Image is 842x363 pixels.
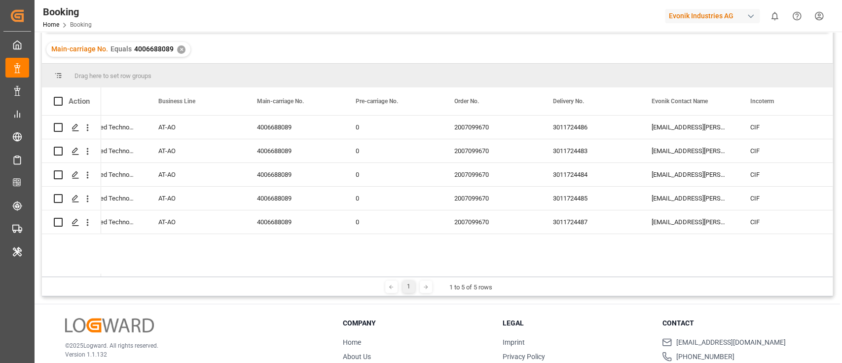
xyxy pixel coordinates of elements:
div: 3011724487 [541,210,640,234]
span: Drag here to set row groups [74,72,151,80]
a: Imprint [503,338,525,346]
div: 4006688089 [245,139,344,162]
span: Pre-carriage No. [356,98,398,105]
div: AT-AO [146,187,245,210]
span: [PHONE_NUMBER] [676,352,734,362]
div: Press SPACE to select this row. [42,139,101,163]
a: Home [343,338,361,346]
div: 2007099670 [442,163,541,186]
div: Press SPACE to select this row. [42,187,101,210]
div: [EMAIL_ADDRESS][PERSON_NAME][DOMAIN_NAME] [640,210,738,234]
div: [EMAIL_ADDRESS][PERSON_NAME][DOMAIN_NAME] [640,139,738,162]
div: 2007099670 [442,210,541,234]
button: Evonik Industries AG [665,6,764,25]
a: Home [43,21,59,28]
div: CIF [738,139,837,162]
div: CIF [738,163,837,186]
div: 4006688089 [245,187,344,210]
h3: Contact [662,318,809,328]
div: Evonik Industries AG [665,9,760,23]
div: 3011724486 [541,116,640,139]
div: 1 [403,281,415,293]
span: [EMAIL_ADDRESS][DOMAIN_NAME] [676,337,785,348]
span: Main-carriage No. [257,98,304,105]
div: 2007099670 [442,187,541,210]
a: About Us [343,353,371,361]
div: Press SPACE to select this row. [42,210,101,234]
div: 4006688089 [245,210,344,234]
div: 0 [344,187,442,210]
div: 3011724483 [541,139,640,162]
h3: Legal [503,318,650,328]
span: Incoterm [750,98,774,105]
div: CIF [738,210,837,234]
a: Privacy Policy [503,353,545,361]
div: Action [69,97,90,106]
div: CIF [738,187,837,210]
div: AT-AO [146,139,245,162]
button: Help Center [786,5,808,27]
img: Logward Logo [65,318,154,332]
div: 3011724485 [541,187,640,210]
div: ✕ [177,45,185,54]
div: [EMAIL_ADDRESS][PERSON_NAME][DOMAIN_NAME] [640,187,738,210]
span: Business Line [158,98,195,105]
div: Press SPACE to select this row. [42,163,101,187]
div: Booking [43,4,92,19]
span: 4006688089 [134,45,174,53]
button: show 0 new notifications [764,5,786,27]
div: 0 [344,163,442,186]
span: Evonik Contact Name [652,98,708,105]
span: Delivery No. [553,98,584,105]
div: 3011724484 [541,163,640,186]
span: Equals [110,45,132,53]
span: Order No. [454,98,479,105]
p: © 2025 Logward. All rights reserved. [65,341,318,350]
div: Press SPACE to select this row. [42,116,101,139]
span: Main-carriage No. [51,45,108,53]
p: Version 1.1.132 [65,350,318,359]
div: AT-AO [146,210,245,234]
div: 2007099670 [442,116,541,139]
div: 4006688089 [245,163,344,186]
h3: Company [343,318,490,328]
div: 2007099670 [442,139,541,162]
div: 4006688089 [245,116,344,139]
div: 0 [344,210,442,234]
div: AT-AO [146,116,245,139]
div: [EMAIL_ADDRESS][PERSON_NAME][DOMAIN_NAME] [640,116,738,139]
div: CIF [738,116,837,139]
div: 1 to 5 of 5 rows [449,282,492,292]
div: 0 [344,116,442,139]
div: 0 [344,139,442,162]
div: [EMAIL_ADDRESS][PERSON_NAME][DOMAIN_NAME] [640,163,738,186]
div: AT-AO [146,163,245,186]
